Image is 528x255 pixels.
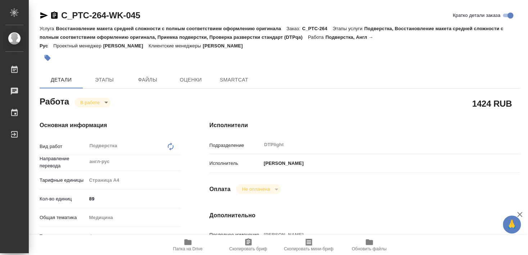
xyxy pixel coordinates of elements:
span: Оценки [173,75,208,84]
p: Подразделение [209,142,261,149]
span: Этапы [87,75,122,84]
p: Проектный менеджер [53,43,103,48]
div: Фармацевтика [87,230,181,242]
span: Скопировать мини-бриф [284,246,333,251]
span: Папка на Drive [173,246,203,251]
button: Скопировать ссылку [50,11,59,20]
div: Страница А4 [87,174,181,186]
p: [PERSON_NAME] [103,43,149,48]
button: В работе [78,99,102,106]
p: Кол-во единиц [40,195,87,203]
h4: Основная информация [40,121,181,130]
p: Восстановление макета средней сложности с полным соответствием оформлению оригинала [56,26,286,31]
p: Тематика [40,233,87,240]
div: В работе [236,184,280,194]
button: Скопировать бриф [218,235,279,255]
p: Тарифные единицы [40,177,87,184]
div: В работе [75,98,110,107]
span: Файлы [130,75,165,84]
p: Работа [308,34,325,40]
p: Общая тематика [40,214,87,221]
button: 🙏 [503,215,521,233]
button: Не оплачена [240,186,272,192]
h2: Работа [40,94,69,107]
p: [PERSON_NAME] [203,43,248,48]
button: Добавить тэг [40,50,55,66]
span: Детали [44,75,78,84]
p: Клиентские менеджеры [149,43,203,48]
p: Вид работ [40,143,87,150]
button: Папка на Drive [158,235,218,255]
p: [PERSON_NAME] [261,160,304,167]
h2: 1424 RUB [472,97,512,110]
p: Последнее изменение [209,231,261,238]
p: C_PTC-264 [302,26,333,31]
button: Скопировать мини-бриф [279,235,339,255]
span: Скопировать бриф [229,246,267,251]
p: Направление перевода [40,155,87,170]
span: Кратко детали заказа [453,12,500,19]
p: Этапы услуги [333,26,364,31]
span: SmartCat [217,75,251,84]
h4: Оплата [209,185,231,194]
input: Пустое поле [261,229,494,240]
h4: Дополнительно [209,211,520,220]
p: Заказ: [286,26,302,31]
span: Обновить файлы [352,246,387,251]
p: Исполнитель [209,160,261,167]
div: Медицина [87,212,181,224]
input: ✎ Введи что-нибудь [87,194,181,204]
span: 🙏 [506,217,518,232]
a: C_PTC-264-WK-045 [61,10,140,20]
button: Скопировать ссылку для ЯМессенджера [40,11,48,20]
button: Обновить файлы [339,235,400,255]
h4: Исполнители [209,121,520,130]
p: Услуга [40,26,56,31]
